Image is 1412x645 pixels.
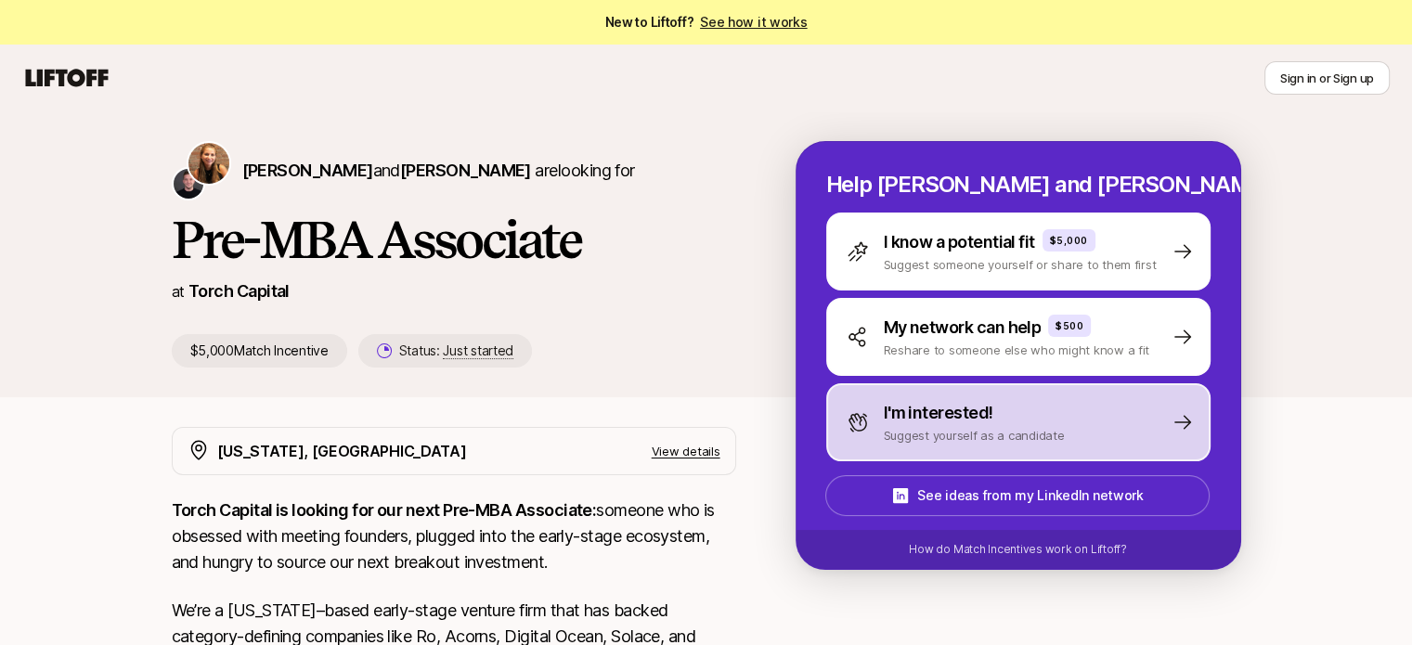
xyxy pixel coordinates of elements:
p: at [172,279,185,303]
p: $5,000 [1050,233,1088,248]
p: [US_STATE], [GEOGRAPHIC_DATA] [217,439,467,463]
span: [PERSON_NAME] [242,161,373,180]
p: Help [PERSON_NAME] and [PERSON_NAME] hire [826,172,1211,198]
p: My network can help [884,315,1042,341]
p: Suggest someone yourself or share to them first [884,255,1157,274]
p: How do Match Incentives work on Liftoff? [909,541,1126,558]
p: I'm interested! [884,400,993,426]
p: I know a potential fit [884,229,1035,255]
img: Christopher Harper [174,169,203,199]
p: someone who is obsessed with meeting founders, plugged into the early-stage ecosystem, and hungry... [172,497,736,575]
p: Reshare to someone else who might know a fit [884,341,1150,359]
span: Just started [443,342,513,359]
p: $5,000 Match Incentive [172,334,347,368]
button: Sign in or Sign up [1264,61,1390,95]
p: View details [652,442,720,460]
p: See ideas from my LinkedIn network [917,484,1143,507]
img: Katie Reiner [188,143,229,184]
p: $500 [1056,318,1083,333]
span: New to Liftoff? [604,11,807,33]
p: Suggest yourself as a candidate [884,426,1065,445]
a: Torch Capital [188,281,290,301]
span: [PERSON_NAME] [400,161,531,180]
a: See how it works [700,14,808,30]
span: and [372,161,530,180]
strong: Torch Capital is looking for our next Pre-MBA Associate: [172,500,597,520]
p: Status: [399,340,513,362]
p: are looking for [242,158,635,184]
button: See ideas from my LinkedIn network [825,475,1210,516]
h1: Pre-MBA Associate [172,212,736,267]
